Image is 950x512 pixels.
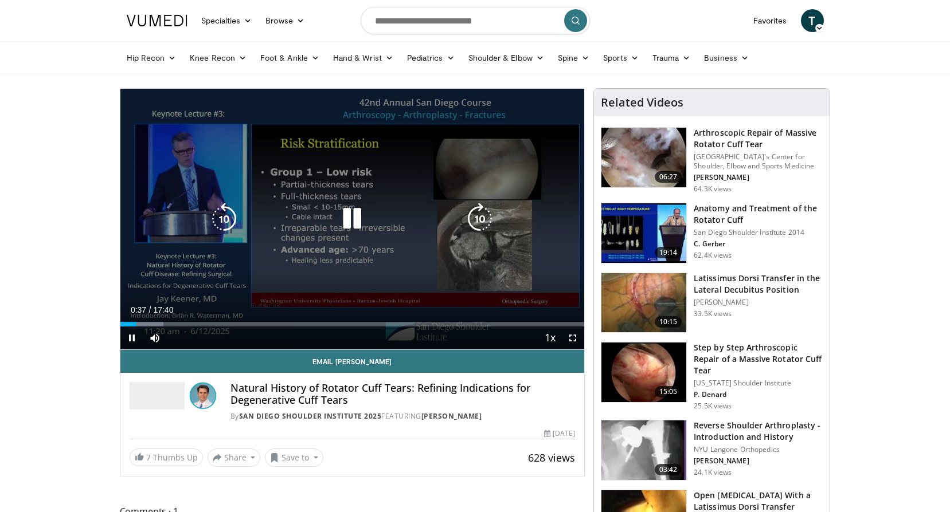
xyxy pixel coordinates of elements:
span: 15:05 [655,386,682,397]
p: 24.1K views [694,468,732,477]
a: 19:14 Anatomy and Treatment of the Rotator Cuff San Diego Shoulder Institute 2014 C. Gerber 62.4K... [601,203,823,263]
a: Email [PERSON_NAME] [120,350,585,373]
p: NYU Langone Orthopedics [694,445,823,454]
span: 03:42 [655,464,682,475]
div: By FEATURING [230,411,576,422]
h3: Anatomy and Treatment of the Rotator Cuff [694,203,823,226]
p: P. Denard [694,390,823,399]
a: 15:05 Step by Step Arthroscopic Repair of a Massive Rotator Cuff Tear [US_STATE] Shoulder Institu... [601,342,823,411]
p: [PERSON_NAME] [694,173,823,182]
span: 06:27 [655,171,682,183]
div: [DATE] [544,428,575,439]
a: Knee Recon [183,46,253,69]
p: San Diego Shoulder Institute 2014 [694,228,823,237]
p: C. Gerber [694,239,823,249]
video-js: Video Player [120,89,585,350]
img: zucker_4.png.150x105_q85_crop-smart_upscale.jpg [601,420,686,480]
a: Specialties [194,9,259,32]
p: 33.5K views [694,309,732,318]
a: Hip Recon [120,46,183,69]
h4: Natural History of Rotator Cuff Tears: Refining Indications for Degenerative Cuff Tears [230,382,576,407]
span: 628 views [528,451,575,464]
a: 7 Thumbs Up [130,448,203,466]
a: Spine [551,46,596,69]
img: VuMedi Logo [127,15,187,26]
button: Fullscreen [561,326,584,349]
img: 38501_0000_3.png.150x105_q85_crop-smart_upscale.jpg [601,273,686,333]
a: Shoulder & Elbow [462,46,551,69]
p: 25.5K views [694,401,732,411]
h3: Reverse Shoulder Arthroplasty - Introduction and History [694,420,823,443]
img: Avatar [189,382,217,409]
p: 64.3K views [694,184,732,194]
button: Share [208,448,261,467]
a: Pediatrics [400,46,462,69]
h3: Arthroscopic Repair of Massive Rotator Cuff Tear [694,127,823,150]
a: 03:42 Reverse Shoulder Arthroplasty - Introduction and History NYU Langone Orthopedics [PERSON_NA... [601,420,823,481]
button: Save to [265,448,323,467]
input: Search topics, interventions [361,7,590,34]
h3: Step by Step Arthroscopic Repair of a Massive Rotator Cuff Tear [694,342,823,376]
img: 281021_0002_1.png.150x105_q85_crop-smart_upscale.jpg [601,128,686,187]
h3: Latissimus Dorsi Transfer in the Lateral Decubitus Position [694,273,823,296]
a: Trauma [646,46,698,69]
span: / [149,305,151,314]
button: Pause [120,326,143,349]
p: [PERSON_NAME] [694,456,823,466]
span: 7 [146,452,151,463]
a: Sports [596,46,646,69]
span: 17:40 [153,305,173,314]
span: 19:14 [655,247,682,258]
button: Mute [143,326,166,349]
a: Favorites [746,9,794,32]
a: Business [697,46,756,69]
a: 10:15 Latissimus Dorsi Transfer in the Lateral Decubitus Position [PERSON_NAME] 33.5K views [601,273,823,333]
a: Hand & Wrist [326,46,400,69]
img: 58008271-3059-4eea-87a5-8726eb53a503.150x105_q85_crop-smart_upscale.jpg [601,203,686,263]
a: San Diego Shoulder Institute 2025 [239,411,382,421]
p: 62.4K views [694,251,732,260]
a: T [801,9,824,32]
p: [PERSON_NAME] [694,298,823,307]
p: [GEOGRAPHIC_DATA]'s Center for Shoulder, Elbow and Sports Medicine [694,152,823,171]
div: Progress Bar [120,322,585,326]
h4: Related Videos [601,96,683,109]
p: [US_STATE] Shoulder Institute [694,379,823,388]
a: Browse [259,9,311,32]
a: Foot & Ankle [253,46,326,69]
span: 10:15 [655,316,682,328]
button: Playback Rate [538,326,561,349]
a: [PERSON_NAME] [421,411,482,421]
img: San Diego Shoulder Institute 2025 [130,382,185,409]
span: 0:37 [131,305,146,314]
a: 06:27 Arthroscopic Repair of Massive Rotator Cuff Tear [GEOGRAPHIC_DATA]'s Center for Shoulder, E... [601,127,823,194]
img: 7cd5bdb9-3b5e-40f2-a8f4-702d57719c06.150x105_q85_crop-smart_upscale.jpg [601,342,686,402]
